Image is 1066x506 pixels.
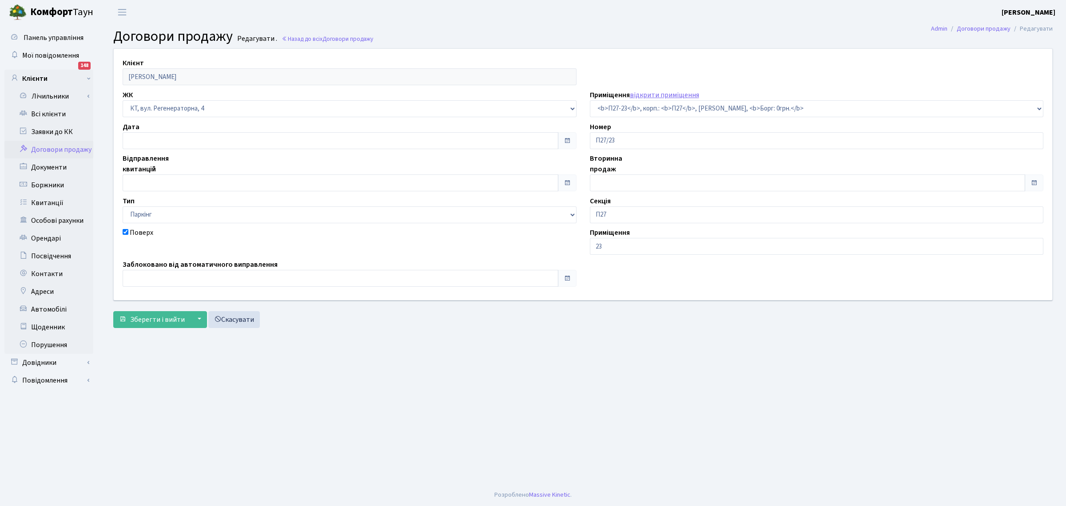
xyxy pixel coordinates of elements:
a: Порушення [4,336,93,354]
a: Автомобілі [4,300,93,318]
a: Мої повідомлення148 [4,47,93,64]
b: Комфорт [30,5,73,19]
a: Документи [4,158,93,176]
a: Клієнти [4,70,93,87]
label: Приміщення [590,90,699,100]
button: Зберегти і вийти [113,311,191,328]
div: Розроблено . [494,490,572,500]
a: Посвідчення [4,247,93,265]
span: Панель управління [24,33,84,43]
a: Лічильники [10,87,93,105]
img: logo.png [9,4,27,21]
select: ) [590,100,1044,117]
a: Особові рахунки [4,212,93,229]
a: Квитанції [4,194,93,212]
span: Мої повідомлення [22,51,79,60]
a: Щоденник [4,318,93,336]
label: Приміщення [590,227,630,238]
a: Скасувати [208,311,260,328]
small: Редагувати . [235,35,277,43]
a: Орендарі [4,229,93,247]
label: Дата [123,122,139,132]
a: Admin [931,24,947,33]
a: відкрити приміщення [630,90,699,100]
label: Відправлення квитанцій [123,153,169,174]
label: Номер [590,122,611,132]
label: Клієнт [123,58,144,68]
span: Договори продажу [322,35,373,43]
li: Редагувати [1010,24,1053,34]
a: Повідомлення [4,372,93,389]
label: Заблоковано від автоматичного виправлення [123,259,278,270]
label: Тип [123,196,135,206]
a: Адреси [4,283,93,300]
label: Секція [590,196,611,206]
a: Всі клієнти [4,105,93,123]
a: Заявки до КК [4,123,93,141]
a: Договори продажу [957,24,1010,33]
span: Зберегти і вийти [130,315,185,324]
b: [PERSON_NAME] [1002,8,1055,17]
a: Назад до всіхДоговори продажу [282,35,373,43]
a: Панель управління [4,29,93,47]
button: Переключити навігацію [111,5,133,20]
a: Massive Kinetic [529,490,570,499]
a: Контакти [4,265,93,283]
a: Договори продажу [4,141,93,158]
label: ЖК [123,90,133,100]
span: Договори продажу [113,26,233,47]
a: Довідники [4,354,93,372]
a: Боржники [4,176,93,194]
label: Поверх [130,227,153,238]
nav: breadcrumb [918,20,1066,38]
span: Таун [30,5,93,20]
a: [PERSON_NAME] [1002,7,1055,18]
div: 148 [78,62,91,70]
label: Вторинна продаж [590,153,622,174]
